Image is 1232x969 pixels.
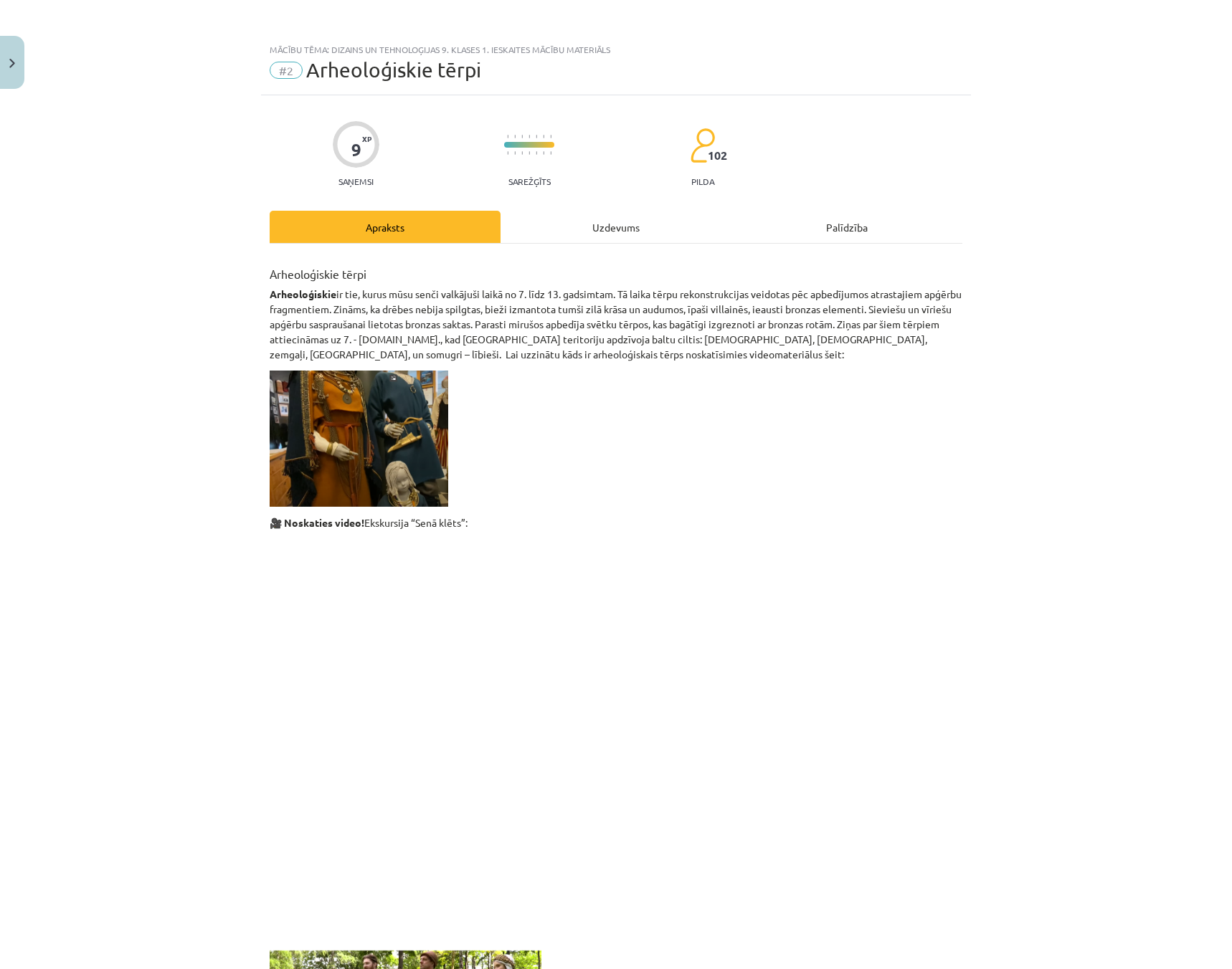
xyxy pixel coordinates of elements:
[507,151,508,155] img: icon-short-line-57e1e144782c952c97e751825c79c345078a6d821885a25fce030b3d8c18986b.svg
[691,176,714,186] p: pilda
[362,135,371,143] span: XP
[270,211,501,243] div: Apraksts
[521,135,523,138] img: icon-short-line-57e1e144782c952c97e751825c79c345078a6d821885a25fce030b3d8c18986b.svg
[501,211,731,243] div: Uzdevums
[521,151,523,155] img: icon-short-line-57e1e144782c952c97e751825c79c345078a6d821885a25fce030b3d8c18986b.svg
[708,149,727,162] span: 102
[514,151,516,155] img: icon-short-line-57e1e144782c952c97e751825c79c345078a6d821885a25fce030b3d8c18986b.svg
[731,211,962,243] div: Palīdzība
[270,371,448,507] img: AD_4nXdAQRsjhWE-dPuPjv4yQoKCxIqRQbKoHHK4E47QOximMGLeGpi_NuB453g0M7HCy5h1Qd2Lv8HSXS30xECO4XocjjhvZ...
[508,176,551,186] p: Sarežģīts
[514,135,516,138] img: icon-short-line-57e1e144782c952c97e751825c79c345078a6d821885a25fce030b3d8c18986b.svg
[550,135,551,138] img: icon-short-line-57e1e144782c952c97e751825c79c345078a6d821885a25fce030b3d8c18986b.svg
[550,151,551,155] img: icon-short-line-57e1e144782c952c97e751825c79c345078a6d821885a25fce030b3d8c18986b.svg
[270,257,962,282] h3: Arheoloģiskie tērpi
[306,58,481,82] span: Arheoloģiskie tērpi
[351,140,361,160] div: 9
[507,135,508,138] img: icon-short-line-57e1e144782c952c97e751825c79c345078a6d821885a25fce030b3d8c18986b.svg
[690,128,715,163] img: students-c634bb4e5e11cddfef0936a35e636f08e4e9abd3cc4e673bd6f9a4125e45ecb1.svg
[270,516,364,529] strong: 🎥 Noskaties video!
[270,44,962,54] div: Mācību tēma: Dizains un tehnoloģijas 9. klases 1. ieskaites mācību materiāls
[543,151,544,155] img: icon-short-line-57e1e144782c952c97e751825c79c345078a6d821885a25fce030b3d8c18986b.svg
[270,515,962,530] p: Ekskursija “Senā klēts”:
[536,151,537,155] img: icon-short-line-57e1e144782c952c97e751825c79c345078a6d821885a25fce030b3d8c18986b.svg
[270,62,303,79] span: #2
[543,135,544,138] img: icon-short-line-57e1e144782c952c97e751825c79c345078a6d821885a25fce030b3d8c18986b.svg
[9,59,15,68] img: icon-close-lesson-0947bae3869378f0d4975bcd49f059093ad1ed9edebbc8119c70593378902aed.svg
[270,287,962,362] p: ir tie, kurus mūsu senči valkājuši laikā no 7. līdz 13. gadsimtam. Tā laika tērpu rekonstrukcijas...
[270,287,336,300] strong: Arheoloģiskie
[536,135,537,138] img: icon-short-line-57e1e144782c952c97e751825c79c345078a6d821885a25fce030b3d8c18986b.svg
[333,176,379,186] p: Saņemsi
